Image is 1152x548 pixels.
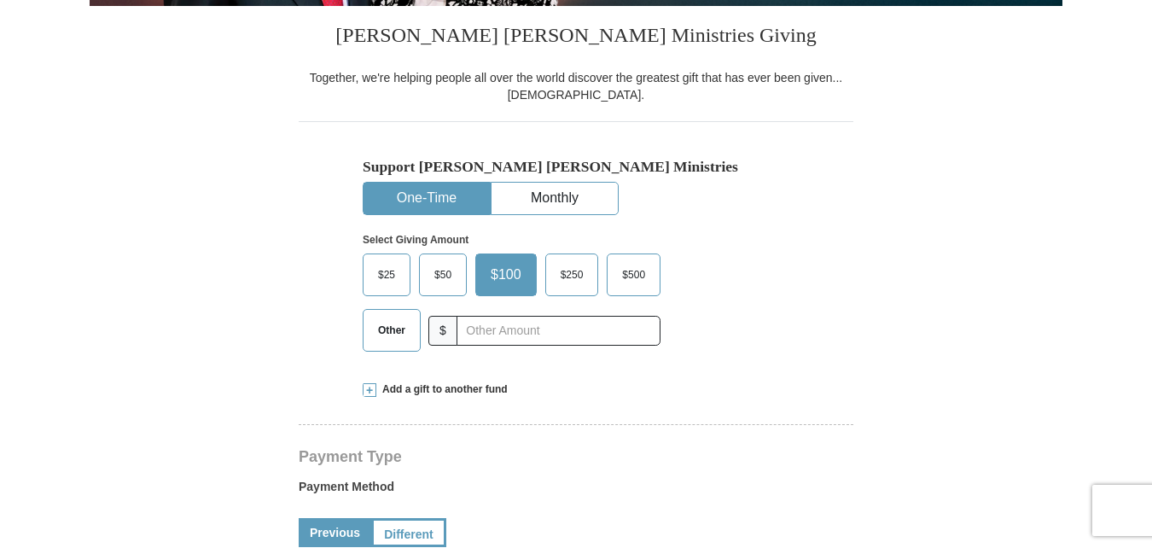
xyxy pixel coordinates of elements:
span: Other [369,318,414,343]
h4: Payment Type [299,450,853,463]
a: Previous [299,518,371,547]
span: Add a gift to another fund [376,382,508,397]
h3: [PERSON_NAME] [PERSON_NAME] Ministries Giving [299,6,853,69]
span: $ [428,316,457,346]
label: Payment Method [299,478,853,504]
span: $500 [614,262,654,288]
span: $250 [552,262,592,288]
span: $50 [426,262,460,288]
span: $100 [482,262,530,288]
a: Different [371,518,446,547]
strong: Select Giving Amount [363,234,468,246]
button: Monthly [492,183,618,214]
span: $25 [369,262,404,288]
input: Other Amount [457,316,660,346]
div: Together, we're helping people all over the world discover the greatest gift that has ever been g... [299,69,853,103]
h5: Support [PERSON_NAME] [PERSON_NAME] Ministries [363,158,789,176]
button: One-Time [364,183,490,214]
